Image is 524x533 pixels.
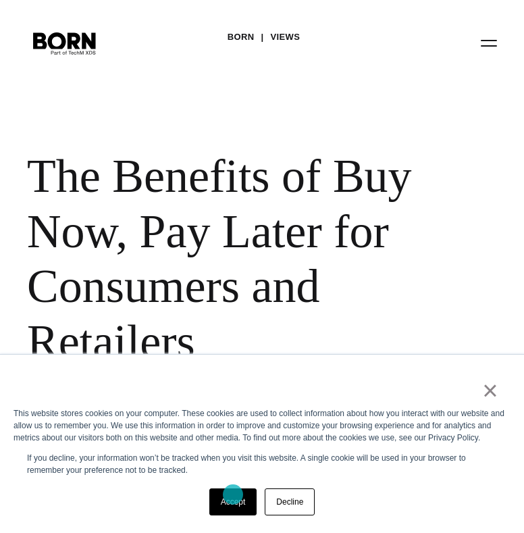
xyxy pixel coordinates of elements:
div: The Benefits of Buy Now, Pay Later for Consumers and Retailers [27,149,497,370]
a: × [482,374,498,407]
a: Decline [265,488,315,515]
a: BORN [228,27,255,47]
button: Open [473,28,505,57]
a: Accept [209,488,257,515]
div: This website stores cookies on your computer. These cookies are used to collect information about... [14,407,510,444]
a: Views [270,27,300,47]
p: If you decline, your information won’t be tracked when you visit this website. A single cookie wi... [27,452,497,476]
